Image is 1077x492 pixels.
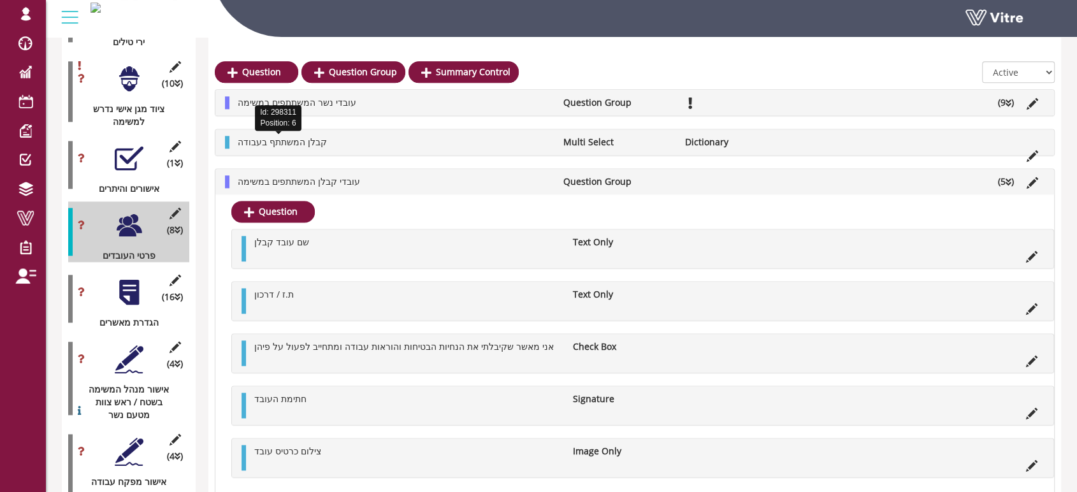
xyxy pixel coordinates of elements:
span: ת.ז / דרכון [254,288,294,300]
div: Id: 298311 Position: 6 [255,105,301,131]
li: Text Only [567,288,686,301]
li: Multi Select [556,136,678,148]
span: (16 ) [162,291,183,303]
span: (1 ) [167,157,183,170]
span: שם עובד קבלן [254,236,309,248]
span: עובדי קבלן המשתתפים במשימה [238,175,360,187]
div: ציוד מגן אישי נדרש למשימה [68,103,180,128]
li: Image Only [567,445,686,458]
span: (4 ) [167,450,183,463]
li: Check Box [567,340,686,353]
span: קבלן המשתתף בעבודה [238,136,327,148]
li: (9 ) [992,96,1020,109]
img: 40d9aad5-a737-4999-9f13-b3f23ddca12b.png [90,3,101,13]
div: אישורים והיתרים [68,182,180,195]
span: עובדי נשר המשתתפים במשימה [238,96,356,108]
div: אישור מנהל המשימה בשטח / ראש צוות מטעם נשר [68,383,180,421]
div: הגדרת מאשרים [68,316,180,329]
li: Question Group [556,175,678,188]
div: ירי טילים [68,36,180,48]
div: פרטי העובדים [68,249,180,262]
a: Summary Control [408,61,519,83]
span: חתימת העובד [254,393,307,405]
li: Signature [567,393,686,405]
li: Question Group [556,96,678,109]
span: צילום כרטיס עובד [254,445,321,457]
span: (4 ) [167,358,183,370]
li: Text Only [567,236,686,249]
a: Question Group [301,61,405,83]
li: (5 ) [992,175,1020,188]
a: Question [231,201,315,222]
li: Dictionary [679,136,800,148]
span: (8 ) [167,224,183,236]
span: אני מאשר שקיבלתי את הנחיות הבטיחות והוראות עבודה ומתחייב לפעול על פיהן [254,340,554,352]
a: Question [215,61,298,83]
span: (10 ) [162,77,183,90]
